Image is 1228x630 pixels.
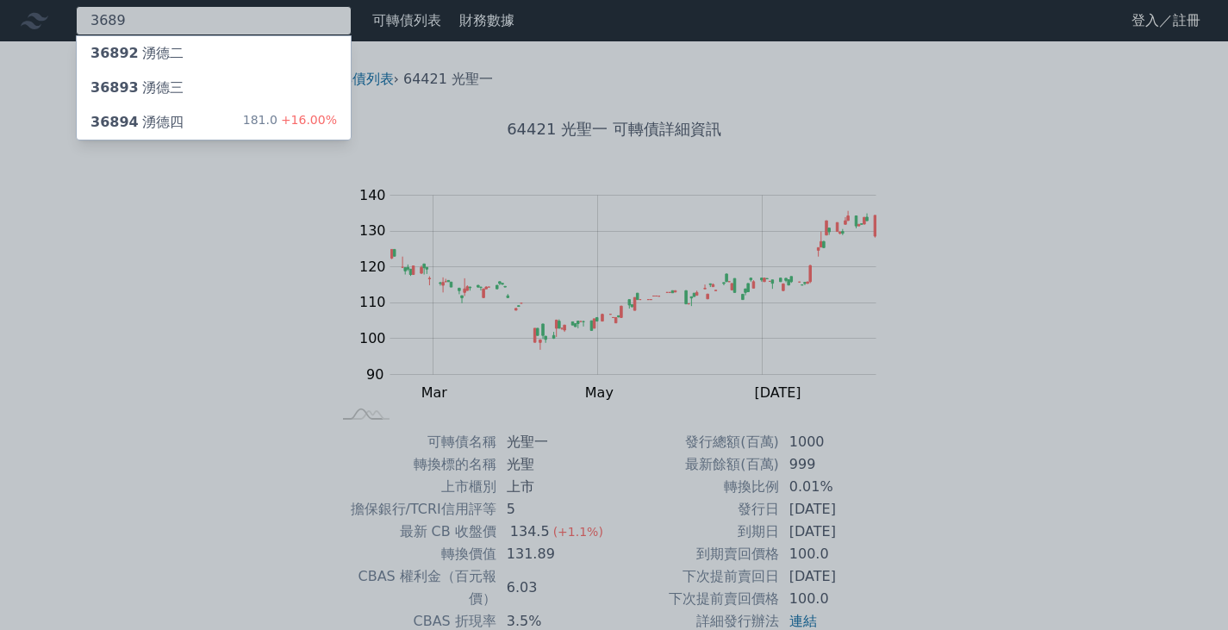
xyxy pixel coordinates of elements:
[90,114,139,130] span: 36894
[90,79,139,96] span: 36893
[77,71,351,105] a: 36893湧德三
[77,105,351,140] a: 36894湧德四 181.0+16.00%
[90,112,184,133] div: 湧德四
[90,43,184,64] div: 湧德二
[90,45,139,61] span: 36892
[243,112,337,133] div: 181.0
[277,113,337,127] span: +16.00%
[77,36,351,71] a: 36892湧德二
[90,78,184,98] div: 湧德三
